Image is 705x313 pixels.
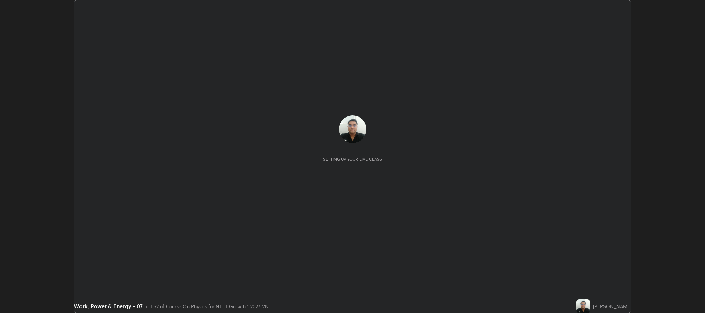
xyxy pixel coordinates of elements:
[74,302,143,310] div: Work, Power & Energy - 07
[576,299,590,313] img: 3a9ab79b4cc04692bc079d89d7471859.jpg
[323,157,382,162] div: Setting up your live class
[339,115,366,143] img: 3a9ab79b4cc04692bc079d89d7471859.jpg
[151,303,269,310] div: L52 of Course On Physics for NEET Growth 1 2027 VN
[593,303,631,310] div: [PERSON_NAME]
[146,303,148,310] div: •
